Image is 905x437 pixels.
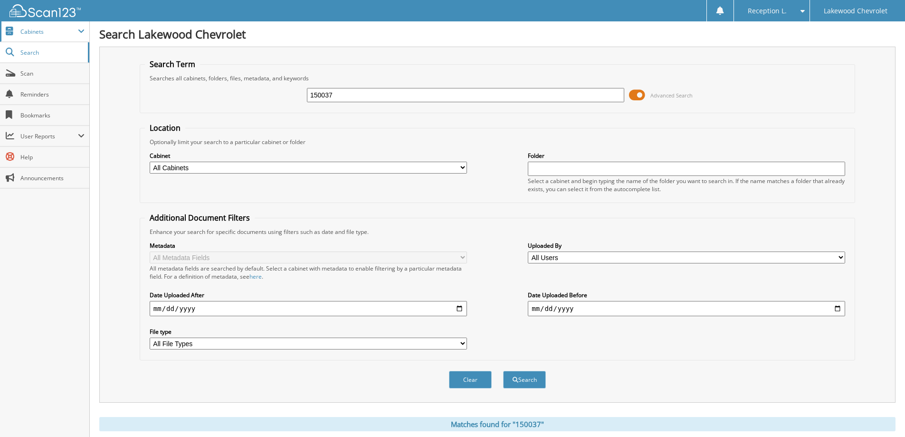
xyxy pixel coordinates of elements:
iframe: Chat Widget [857,391,905,437]
h1: Search Lakewood Chevrolet [99,26,895,42]
label: File type [150,328,467,336]
legend: Search Term [145,59,200,69]
div: Optionally limit your search to a particular cabinet or folder [145,138,850,146]
span: Help [20,153,85,161]
span: Advanced Search [650,92,693,99]
label: Folder [528,152,845,160]
label: Cabinet [150,152,467,160]
button: Search [503,371,546,388]
label: Uploaded By [528,242,845,250]
span: Reminders [20,90,85,98]
span: Cabinets [20,28,78,36]
div: Searches all cabinets, folders, files, metadata, and keywords [145,74,850,82]
span: Lakewood Chevrolet [824,8,887,14]
span: Announcements [20,174,85,182]
span: Search [20,49,83,57]
div: Matches found for "150037" [99,417,895,431]
button: Clear [449,371,492,388]
input: end [528,301,845,316]
input: start [150,301,467,316]
img: scan123-logo-white.svg [10,4,81,17]
legend: Location [145,123,185,133]
span: User Reports [20,132,78,140]
legend: Additional Document Filters [145,213,255,223]
a: here [249,272,262,281]
div: All metadata fields are searched by default. Select a cabinet with metadata to enable filtering b... [150,264,467,281]
span: Reception L. [748,8,787,14]
div: Enhance your search for specific documents using filters such as date and file type. [145,228,850,236]
span: Bookmarks [20,111,85,119]
div: Select a cabinet and begin typing the name of the folder you want to search in. If the name match... [528,177,845,193]
label: Date Uploaded After [150,291,467,299]
label: Metadata [150,242,467,250]
span: Scan [20,69,85,78]
label: Date Uploaded Before [528,291,845,299]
